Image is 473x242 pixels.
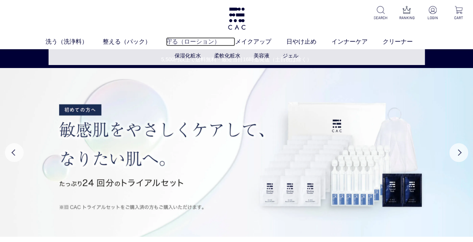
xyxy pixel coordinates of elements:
a: CART [450,6,467,21]
button: Next [449,143,468,162]
p: SEARCH [373,15,389,21]
a: クリーナー [383,37,428,46]
a: インナーケア [332,37,383,46]
a: 整える（パック） [103,37,166,46]
a: 守る（ローション） [166,37,235,46]
img: logo [227,8,246,30]
a: 日やけ止め [286,37,332,46]
a: メイクアップ [235,37,286,46]
p: LOGIN [424,15,441,21]
a: 保湿化粧水 [175,53,201,59]
a: 美容液 [254,53,269,59]
a: ジェル [283,53,298,59]
p: CART [450,15,467,21]
a: RANKING [398,6,415,21]
a: 洗う（洗浄料） [46,37,103,46]
button: Previous [5,143,24,162]
a: LOGIN [424,6,441,21]
a: 柔軟化粧水 [214,53,240,59]
a: SEARCH [373,6,389,21]
a: 5,500円以上で送料無料・最短当日16時迄発送（土日祝は除く） [0,56,473,64]
p: RANKING [398,15,415,21]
